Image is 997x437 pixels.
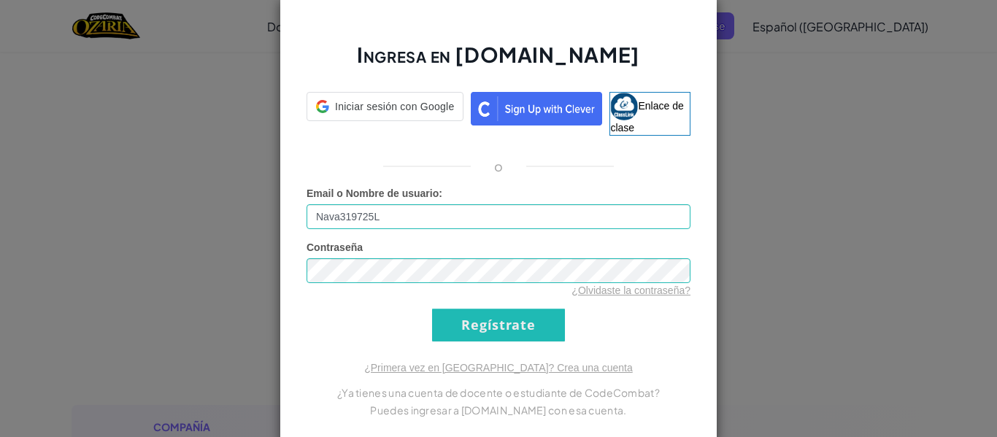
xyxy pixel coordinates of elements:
[439,187,442,199] font: :
[307,241,363,253] font: Contraseña
[307,92,463,121] div: Iniciar sesión con Google
[494,158,503,174] font: o
[370,403,626,417] font: Puedes ingresar a [DOMAIN_NAME] con esa cuenta.
[571,285,690,296] a: ¿Olvidaste la contraseña?
[471,92,602,125] img: clever_sso_button@2x.png
[610,93,638,120] img: classlink-logo-small.png
[335,101,454,112] font: Iniciar sesión con Google
[337,386,660,399] font: ¿Ya tienes una cuenta de docente o estudiante de CodeCombat?
[610,99,683,133] font: Enlace de clase
[432,309,565,341] input: Regístrate
[307,187,439,199] font: Email o Nombre de usuario
[307,92,463,136] a: Iniciar sesión con Google
[364,362,633,374] a: ¿Primera vez en [GEOGRAPHIC_DATA]? Crea una cuenta
[357,42,639,67] font: Ingresa en [DOMAIN_NAME]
